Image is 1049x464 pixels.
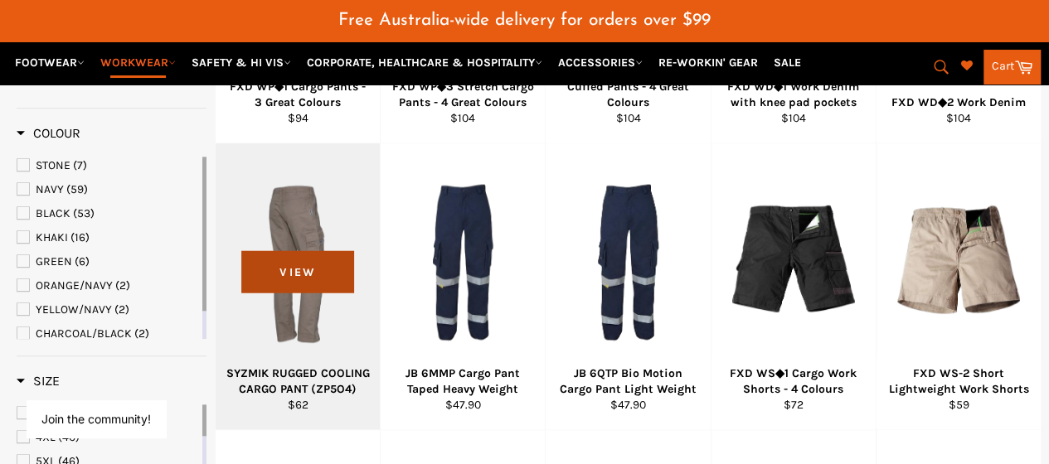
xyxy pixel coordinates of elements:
h3: Size [17,373,60,389]
span: (2) [114,302,129,317]
div: JB 6QTP Bio Motion Cargo Pant Light Weight [556,365,700,398]
div: FXD WP◆3 Stretch Cargo Pants - 4 Great Colours [391,79,535,111]
a: KHAKI [17,229,199,247]
a: 4XL [17,428,199,447]
img: FXD WS◆1 Cargo Work Shorts - 4 Colours - Workin' Gear [732,170,855,354]
div: FXD WS-2 Short Lightweight Work Shorts [886,365,1030,398]
a: ORANGE/NAVY [17,277,199,295]
div: $104 [886,110,1030,126]
div: $47.90 [556,397,700,413]
a: SAFETY & HI VIS [185,48,298,77]
div: $72 [721,397,865,413]
a: SYZMIK ZP5O4 RUGGED COOLING CARGO PANT - Workin' Gear SYZMIK RUGGED COOLING CARGO PANT (ZP5O4) $6... [215,143,380,430]
a: NAVY [17,181,199,199]
div: FXD WS◆1 Cargo Work Shorts - 4 Colours [721,365,865,398]
div: SYZMIK RUGGED COOLING CARGO PANT (ZP5O4) [226,365,370,398]
span: Colour [17,125,80,141]
a: 3XL [17,404,199,423]
div: $47.90 [391,397,535,413]
a: FOOTWEAR [8,48,91,77]
a: CORPORATE, HEALTHCARE & HOSPITALITY [300,48,549,77]
a: RE-WORKIN' GEAR [652,48,765,77]
div: FXD WD◆1 Work Denim with knee pad pockets [721,79,865,111]
span: (2) [134,326,149,341]
a: JB 6QTP Bio Motion Cargo Pant Light Weight - Workin' Gear JB 6QTP Bio Motion Cargo Pant Light Wei... [545,143,710,430]
span: Free Australia-wide delivery for orders over $99 [338,12,711,29]
a: GREEN [17,253,199,271]
span: (6) [75,254,90,268]
span: (16) [70,230,90,244]
a: CHARCOAL/BLACK [17,325,199,343]
span: Size [17,373,60,389]
a: FXD WS◆1 Cargo Work Shorts - 4 Colours - Workin' Gear FXD WS◆1 Cargo Work Shorts - 4 Colours $72 [711,143,876,430]
img: JB 6QTP Bio Motion Cargo Pant Light Weight - Workin' Gear [566,170,689,354]
div: $104 [556,110,700,126]
div: $59 [886,397,1030,413]
a: WORKWEAR [94,48,182,77]
div: FXD WP◆4 Stretch Cuffed Pants - 4 Great Colours [556,62,700,110]
a: YELLOW/NAVY [17,301,199,319]
a: JB 6MMP Cargo Pant Taped Heavy Weight - Workin' Gear JB 6MMP Cargo Pant Taped Heavy Weight $47.90 [380,143,545,430]
img: FXD WS-2 Short Lightweight Work Shorts - Workin' Gear [897,170,1020,354]
span: (2) [115,278,130,292]
span: YELLOW/NAVY [36,302,112,317]
img: JB 6MMP Cargo Pant Taped Heavy Weight - Workin' Gear [401,170,524,354]
div: $104 [721,110,865,126]
a: ACCESSORIES [551,48,649,77]
span: (53) [73,206,95,220]
span: View [241,250,353,292]
a: BLACK [17,205,199,223]
span: (7) [73,158,87,172]
a: STONE [17,157,199,175]
div: FXD WP◆1 Cargo Pants - 3 Great Colours [226,79,370,111]
div: FXD WD◆2 Work Denim [886,94,1030,110]
div: JB 6MMP Cargo Pant Taped Heavy Weight [391,365,535,398]
span: BLACK [36,206,70,220]
span: (59) [66,182,88,196]
button: Join the community! [41,412,151,426]
div: $94 [226,110,370,126]
a: SALE [767,48,808,77]
span: KHAKI [36,230,68,244]
span: GREEN [36,254,72,268]
span: NAVY [36,182,64,196]
span: STONE [36,158,70,172]
span: ORANGE/NAVY [36,278,113,292]
h3: Colour [17,125,80,142]
div: $104 [391,110,535,126]
a: Cart [983,50,1041,85]
span: CHARCOAL/BLACK [36,326,132,341]
a: FXD WS-2 Short Lightweight Work Shorts - Workin' Gear FXD WS-2 Short Lightweight Work Shorts $59 [876,143,1041,430]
